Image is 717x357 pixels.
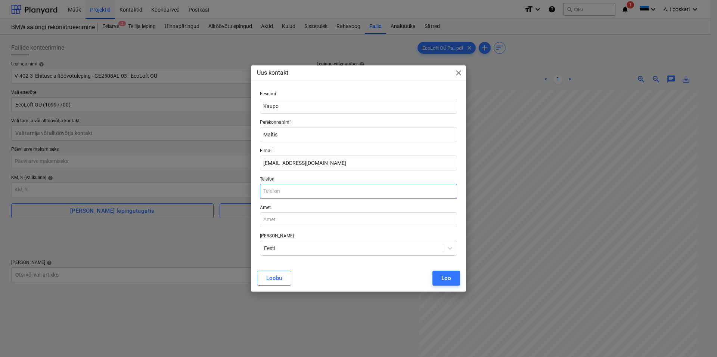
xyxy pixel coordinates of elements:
[680,321,717,357] iframe: Chat Widget
[266,273,282,283] div: Loobu
[260,233,457,241] p: [PERSON_NAME]
[260,148,457,156] p: E-mail
[441,273,451,283] div: Loo
[260,205,457,212] p: Amet
[257,68,288,77] p: Uus kontakt
[260,184,457,199] input: Telefon
[454,68,463,77] span: close
[260,156,457,170] input: E-mail
[257,271,291,286] button: Loobu
[432,271,460,286] button: Loo
[260,176,457,184] p: Telefon
[260,212,457,227] input: Amet
[260,91,457,99] p: Eesnimi
[260,127,457,142] input: Perekonnanimi
[260,120,457,127] p: Perekonnanimi
[260,99,457,114] input: Eesnimi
